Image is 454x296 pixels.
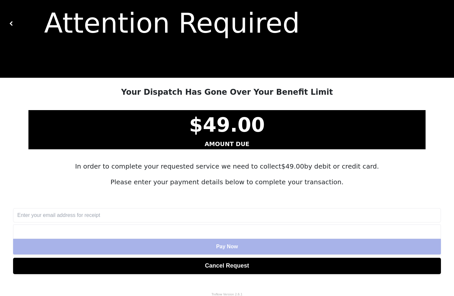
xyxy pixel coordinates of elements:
[281,162,304,170] span: $ 49.00
[17,229,437,235] iframe: Secure card payment input frame
[7,162,447,186] h5: In order to complete your requested service we need to collect by debit or credit card. Please en...
[121,88,333,97] strong: Your Dispatch Has Gone Over Your Benefit Limit
[189,113,265,136] strong: $ 49.00
[13,208,441,222] input: Enter your email address for receipt
[13,258,441,274] button: Cancel Request
[13,239,441,255] button: Pay Now
[9,21,14,26] img: white carat left
[216,244,238,249] span: Pay Now
[14,3,445,44] div: Attention Required
[205,140,249,147] strong: AMOUNT DUE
